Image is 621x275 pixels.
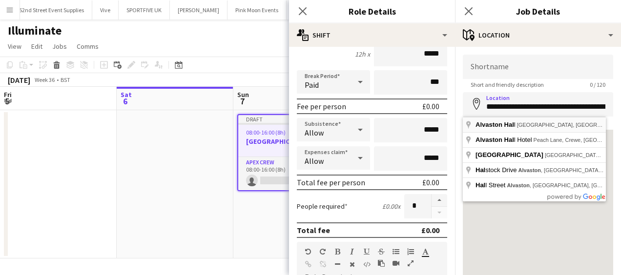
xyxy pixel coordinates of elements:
[119,0,170,20] button: SPORTFIVE UK
[393,259,399,267] button: Insert video
[363,248,370,255] button: Underline
[507,182,529,188] span: Alvaston
[297,225,330,235] div: Total fee
[582,81,613,88] span: 0 / 120
[238,157,346,190] app-card-role: Apex Crew0/108:00-16:00 (8h)
[476,121,517,128] span: l
[287,0,335,20] button: Three Create
[476,166,518,174] span: stock Drive
[238,137,346,146] h3: [GEOGRAPHIC_DATA]
[305,80,319,90] span: Paid
[334,248,341,255] button: Bold
[4,40,25,53] a: View
[378,259,385,267] button: Paste as plain text
[319,248,326,255] button: Redo
[393,248,399,255] button: Unordered List
[476,151,543,158] span: [GEOGRAPHIC_DATA]
[121,90,132,99] span: Sat
[421,225,439,235] div: £0.00
[378,248,385,255] button: Strikethrough
[334,260,341,268] button: Horizontal Line
[476,181,507,189] span: l Street
[170,0,228,20] button: [PERSON_NAME]
[432,194,447,207] button: Increase
[73,40,103,53] a: Comms
[363,260,370,268] button: HTML Code
[476,136,514,143] span: Alvaston Hal
[2,96,12,107] span: 5
[355,50,370,59] div: 12h x
[238,115,346,123] div: Draft
[297,202,348,211] label: People required
[305,156,324,166] span: Allow
[422,248,429,255] button: Text Color
[518,167,541,173] span: Alvaston
[476,121,514,128] span: Alvaston Hal
[407,248,414,255] button: Ordered List
[476,166,485,174] span: Hal
[455,23,621,47] div: Location
[77,42,99,51] span: Comms
[236,96,249,107] span: 7
[463,81,552,88] span: Short and friendly description
[61,76,70,83] div: BST
[237,90,249,99] span: Sun
[237,114,347,191] app-job-card: Draft08:00-16:00 (8h)0/1[GEOGRAPHIC_DATA]1 RoleApex Crew0/108:00-16:00 (8h)
[382,202,400,211] div: £0.00 x
[8,42,21,51] span: View
[32,76,57,83] span: Week 36
[31,42,42,51] span: Edit
[289,5,455,18] h3: Role Details
[476,136,534,143] span: l Hotel
[349,260,355,268] button: Clear Formatting
[92,0,119,20] button: Vive
[246,129,286,136] span: 08:00-16:00 (8h)
[297,177,365,187] div: Total fee per person
[422,177,439,187] div: £0.00
[422,101,439,111] div: £0.00
[455,5,621,18] h3: Job Details
[27,40,46,53] a: Edit
[119,96,132,107] span: 6
[228,0,287,20] button: Pink Moon Events
[4,90,12,99] span: Fri
[289,23,455,47] div: Shift
[349,248,355,255] button: Italic
[476,181,485,189] span: Hal
[8,75,30,85] div: [DATE]
[52,42,67,51] span: Jobs
[297,101,346,111] div: Fee per person
[8,23,62,38] h1: Illuminate
[305,128,324,137] span: Allow
[48,40,71,53] a: Jobs
[407,259,414,267] button: Fullscreen
[305,248,311,255] button: Undo
[11,0,92,20] button: 52nd Street Event Supplies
